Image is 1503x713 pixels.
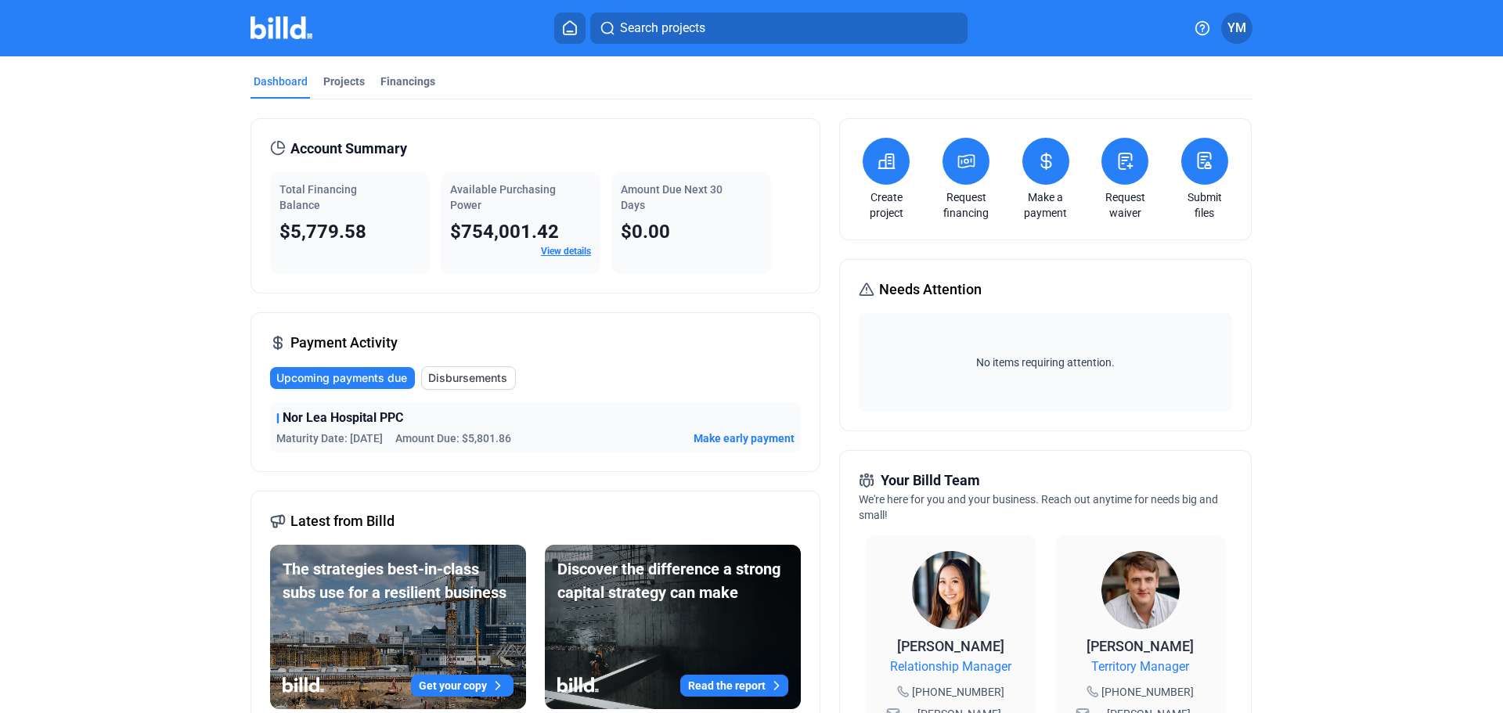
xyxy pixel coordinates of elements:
span: Latest from Billd [290,510,395,532]
span: Maturity Date: [DATE] [276,430,383,446]
span: No items requiring attention. [865,355,1225,370]
img: Relationship Manager [912,551,990,629]
a: Request financing [939,189,993,221]
span: [PHONE_NUMBER] [1101,684,1194,700]
span: Available Purchasing Power [450,183,556,211]
div: Dashboard [254,74,308,89]
button: Make early payment [694,430,795,446]
span: Total Financing Balance [279,183,357,211]
span: $5,779.58 [279,221,366,243]
button: Search projects [590,13,968,44]
span: $0.00 [621,221,670,243]
img: Billd Company Logo [250,16,312,39]
div: Discover the difference a strong capital strategy can make [557,557,788,604]
span: [PERSON_NAME] [1087,638,1194,654]
button: Upcoming payments due [270,367,415,389]
a: Request waiver [1098,189,1152,221]
span: Upcoming payments due [276,370,407,386]
span: [PHONE_NUMBER] [912,684,1004,700]
a: Make a payment [1018,189,1073,221]
a: View details [541,246,591,257]
span: Your Billd Team [881,470,980,492]
span: $754,001.42 [450,221,559,243]
span: Amount Due: $5,801.86 [395,430,511,446]
button: Read the report [680,675,788,697]
div: Financings [380,74,435,89]
span: Search projects [620,19,705,38]
span: [PERSON_NAME] [897,638,1004,654]
button: Disbursements [421,366,516,390]
span: Relationship Manager [890,657,1011,676]
span: Territory Manager [1091,657,1189,676]
button: Get your copy [411,675,514,697]
span: Disbursements [428,370,507,386]
img: Territory Manager [1101,551,1180,629]
div: Projects [323,74,365,89]
span: We're here for you and your business. Reach out anytime for needs big and small! [859,493,1218,521]
span: Needs Attention [879,279,982,301]
div: The strategies best-in-class subs use for a resilient business [283,557,514,604]
span: Amount Due Next 30 Days [621,183,723,211]
button: YM [1221,13,1252,44]
a: Submit files [1177,189,1232,221]
span: Nor Lea Hospital PPC [283,409,403,427]
a: Create project [859,189,914,221]
span: YM [1227,19,1246,38]
span: Payment Activity [290,332,398,354]
span: Account Summary [290,138,407,160]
